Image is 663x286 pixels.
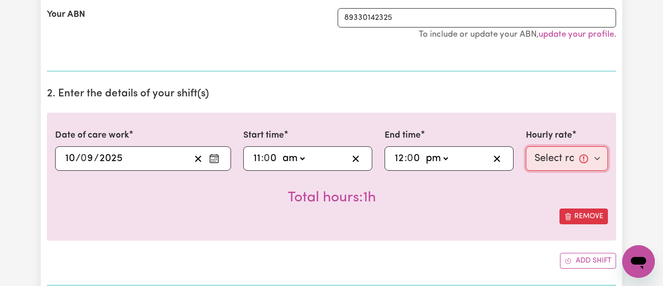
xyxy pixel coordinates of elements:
input: -- [408,151,421,166]
input: ---- [99,151,123,166]
span: / [94,153,99,164]
input: -- [253,151,261,166]
label: Hourly rate [526,129,572,142]
label: Start time [243,129,284,142]
span: 0 [407,153,413,164]
a: update your profile [539,30,614,39]
span: 0 [81,153,87,164]
input: -- [394,151,404,166]
button: Enter the date of care work [206,151,222,166]
label: Your ABN [47,8,85,21]
iframe: Button to launch messaging window [622,245,655,278]
span: 0 [264,153,270,164]
input: -- [265,151,278,166]
label: End time [385,129,421,142]
button: Add another shift [560,253,616,269]
input: -- [81,151,94,166]
input: -- [65,151,75,166]
span: Total hours worked: 1 hour [288,191,376,205]
span: / [75,153,81,164]
small: To include or update your ABN, . [419,30,616,39]
h2: 2. Enter the details of your shift(s) [47,88,616,100]
span: : [404,153,407,164]
span: : [261,153,264,164]
button: Clear date [190,151,206,166]
label: Date of care work [55,129,129,142]
button: Remove this shift [559,209,608,224]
